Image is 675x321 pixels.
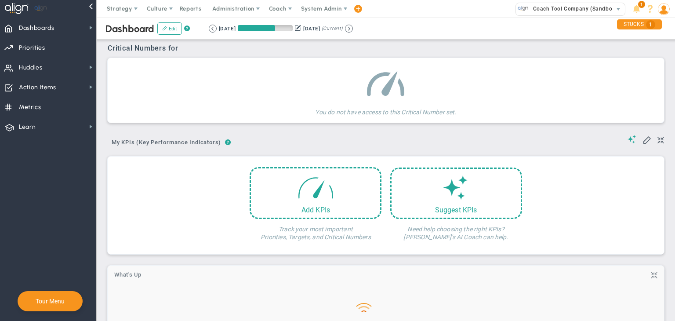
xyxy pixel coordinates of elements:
[19,118,36,136] span: Learn
[19,58,43,77] span: Huddles
[108,135,225,151] button: My KPIs (Key Performance Indicators)
[322,25,343,33] span: (Current)
[19,39,45,57] span: Priorities
[108,44,181,52] span: Critical Numbers for
[269,5,287,12] span: Coach
[209,25,217,33] button: Go to previous period
[315,102,456,116] h4: You do not have access to this Critical Number set.
[628,135,636,143] span: Suggestions (AI Feature)
[392,206,521,214] div: Suggest KPIs
[612,3,625,15] span: select
[250,219,381,241] h4: Track your most important Priorities, Targets, and Critical Numbers
[638,1,645,8] span: 1
[658,3,670,15] img: 64089.Person.photo
[33,297,67,305] button: Tour Menu
[390,219,522,241] h4: Need help choosing the right KPIs? [PERSON_NAME]'s AI Coach can help.
[518,3,529,14] img: 33476.Company.photo
[529,3,617,15] span: Coach Tool Company (Sandbox)
[19,78,56,97] span: Action Items
[646,20,655,29] span: 1
[301,5,342,12] span: System Admin
[157,22,182,35] button: Edit
[105,23,154,35] span: Dashboard
[642,135,651,144] span: Edit My KPIs
[212,5,254,12] span: Administration
[219,25,236,33] div: [DATE]
[251,206,380,214] div: Add KPIs
[19,19,54,37] span: Dashboards
[303,25,320,33] div: [DATE]
[147,5,167,12] span: Culture
[19,98,41,117] span: Metrics
[238,25,293,31] div: Period Progress: 68% Day 62 of 90 with 28 remaining.
[617,19,662,29] div: STUCKS
[345,25,353,33] button: Go to next period
[108,135,225,150] span: My KPIs (Key Performance Indicators)
[107,5,132,12] span: Strategy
